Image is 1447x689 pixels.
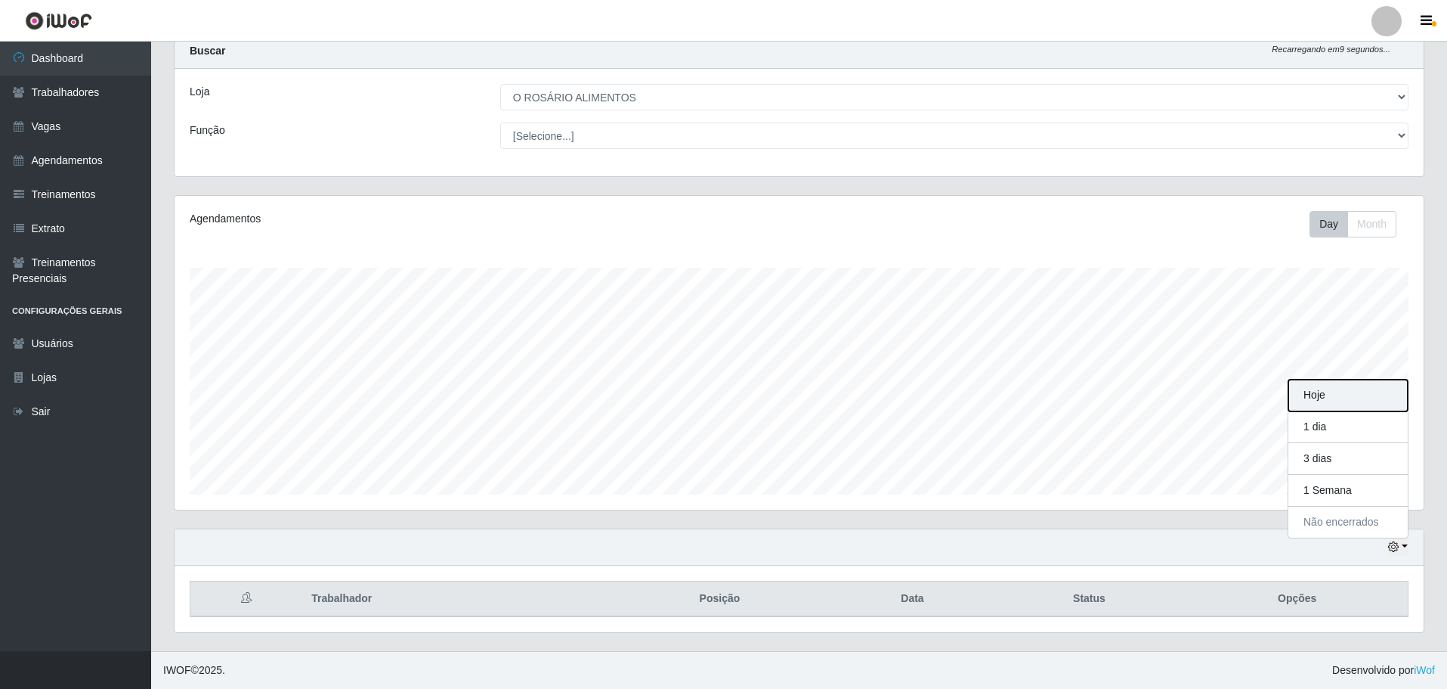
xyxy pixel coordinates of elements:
div: Agendamentos [190,211,685,227]
th: Posição [606,582,833,617]
th: Trabalhador [302,582,606,617]
span: Desenvolvido por [1332,663,1435,678]
div: Toolbar with button groups [1309,211,1408,237]
label: Função [190,123,225,138]
div: First group [1309,211,1396,237]
a: iWof [1414,664,1435,676]
th: Status [991,582,1186,617]
button: 1 dia [1288,411,1408,443]
th: Data [833,582,992,617]
button: Day [1309,211,1348,237]
i: Recarregando em 9 segundos... [1272,45,1390,54]
button: Não encerrados [1288,507,1408,538]
button: Month [1347,211,1396,237]
span: © 2025 . [163,663,225,678]
img: CoreUI Logo [25,11,92,30]
label: Loja [190,84,209,100]
button: 1 Semana [1288,475,1408,507]
button: Hoje [1288,380,1408,411]
span: IWOF [163,664,191,676]
strong: Buscar [190,45,225,57]
th: Opções [1186,582,1408,617]
button: 3 dias [1288,443,1408,475]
